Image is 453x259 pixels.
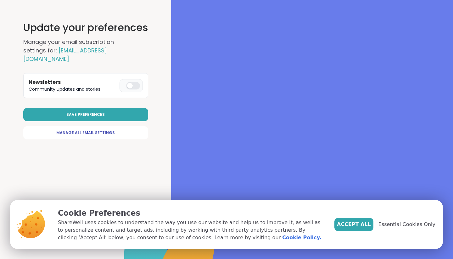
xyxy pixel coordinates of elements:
h1: Update your preferences [23,20,148,35]
span: Accept All [337,221,371,228]
p: Community updates and stories [29,86,117,93]
span: Save Preferences [66,112,105,117]
h2: Manage your email subscription settings for: [23,38,137,63]
a: Manage All Email Settings [23,126,148,139]
span: [EMAIL_ADDRESS][DOMAIN_NAME] [23,46,107,63]
span: Essential Cookies Only [378,221,435,228]
h3: Newsletters [29,78,117,86]
p: Cookie Preferences [58,208,324,219]
span: Manage All Email Settings [56,130,115,136]
button: Save Preferences [23,108,148,121]
p: ShareWell uses cookies to understand the way you use our website and help us to improve it, as we... [58,219,324,241]
button: Accept All [334,218,373,231]
a: Cookie Policy. [282,234,321,241]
